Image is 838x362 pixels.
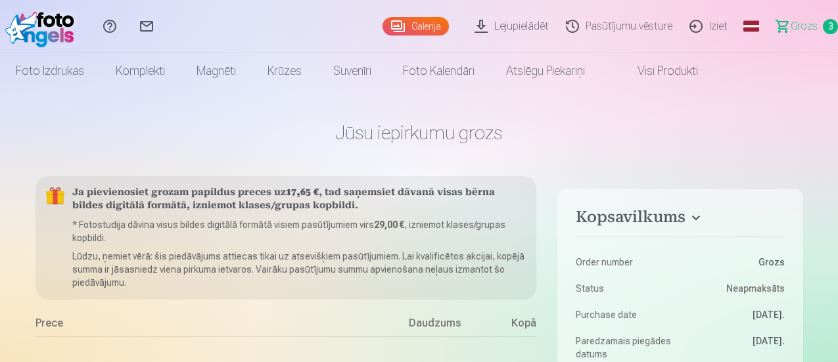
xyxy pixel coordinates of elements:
[687,256,785,269] dd: Grozs
[823,19,838,34] span: 3
[374,219,404,230] b: 29,00 €
[576,256,674,269] dt: Order number
[576,208,784,231] button: Kopsavilkums
[687,308,785,321] dd: [DATE].
[576,334,674,361] dt: Paredzamais piegādes datums
[726,282,785,295] span: Neapmaksāts
[484,315,536,336] div: Kopā
[72,187,526,213] h5: Ja pievienosiet grozam papildus preces uz , tad saņemsiet dāvanā visas bērna bildes digitālā form...
[576,282,674,295] dt: Status
[791,18,818,34] span: Grozs
[286,188,319,198] b: 17,65 €
[687,334,785,361] dd: [DATE].
[72,218,526,244] p: * Fotostudija dāvina visus bildes digitālā formātā visiem pasūtījumiem virs , izniemot klases/gru...
[72,250,526,289] p: Lūdzu, ņemiet vērā: šis piedāvājums attiecas tikai uz atsevišķiem pasūtījumiem. Lai kvalificētos ...
[252,53,317,89] a: Krūzes
[385,315,484,336] div: Daudzums
[35,121,803,145] h1: Jūsu iepirkumu grozs
[317,53,387,89] a: Suvenīri
[387,53,490,89] a: Foto kalendāri
[35,315,386,336] div: Prece
[181,53,252,89] a: Magnēti
[490,53,601,89] a: Atslēgu piekariņi
[576,308,674,321] dt: Purchase date
[383,17,449,35] a: Galerija
[100,53,181,89] a: Komplekti
[601,53,714,89] a: Visi produkti
[5,5,81,47] img: /fa1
